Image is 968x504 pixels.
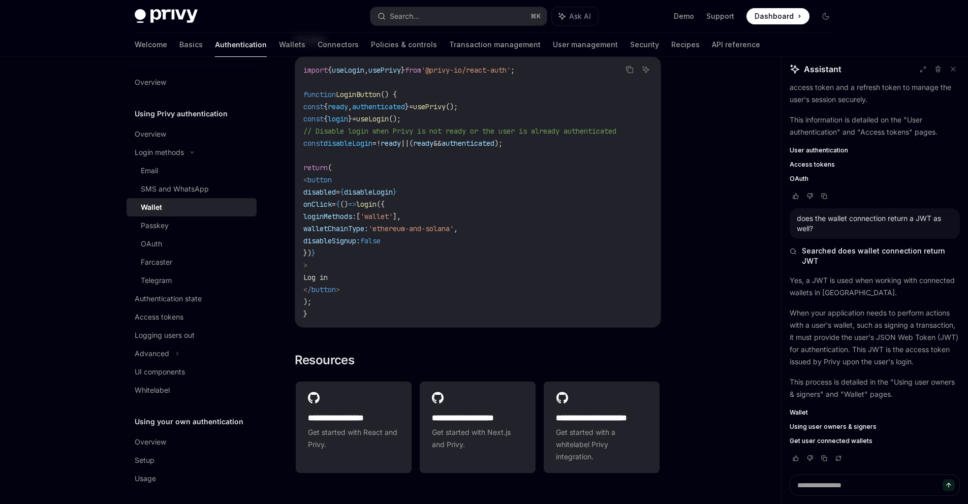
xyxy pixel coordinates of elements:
a: SMS and WhatsApp [127,180,257,198]
span: const [303,139,324,148]
span: ready [381,139,401,148]
span: login [328,114,348,123]
span: Access tokens [790,161,835,169]
div: UI components [135,366,185,378]
span: = [336,187,340,197]
div: Search... [390,10,419,22]
span: () [340,200,348,209]
a: Wallet [790,408,960,417]
h5: Using your own authentication [135,416,243,428]
a: Support [706,11,734,21]
span: Ask AI [569,11,591,21]
span: 'ethereum-and-solana' [368,224,454,233]
a: Demo [674,11,694,21]
span: Wallet [790,408,808,417]
span: LoginButton [336,90,381,99]
span: onClick [303,200,332,209]
a: Overview [127,73,257,91]
span: = [409,102,413,111]
span: from [405,66,421,75]
div: Advanced [135,348,169,360]
a: Access tokens [790,161,960,169]
a: Dashboard [746,8,809,24]
div: does the wallet connection return a JWT as well? [797,213,953,234]
button: Copy the contents from the code block [623,63,636,76]
span: < [303,175,307,184]
span: useLogin [356,114,389,123]
div: OAuth [141,238,162,250]
a: User authentication [790,146,960,154]
span: , [348,102,352,111]
span: [ [356,212,360,221]
span: User authentication [790,146,848,154]
img: dark logo [135,9,198,23]
span: OAuth [790,175,808,183]
p: This process is detailed in the "Using user owners & signers" and "Wallet" pages. [790,376,960,400]
span: , [364,66,368,75]
a: Recipes [671,33,700,57]
a: Get user connected wallets [790,437,960,445]
span: useLogin [332,66,364,75]
span: || [401,139,409,148]
span: }) [303,248,311,258]
span: button [307,175,332,184]
span: = [352,114,356,123]
span: Resources [295,352,355,368]
span: Log in [303,273,328,282]
a: Policies & controls [371,33,437,57]
a: Authentication state [127,290,257,308]
a: Connectors [318,33,359,57]
span: } [348,114,352,123]
span: Assistant [804,63,841,75]
span: => [348,200,356,209]
button: Searched does wallet connection return JWT [790,246,960,266]
span: Get started with Next.js and Privy. [432,426,523,451]
a: OAuth [127,235,257,253]
span: usePrivy [413,102,446,111]
span: login [356,200,377,209]
span: ( [328,163,332,172]
a: OAuth [790,175,960,183]
span: Dashboard [755,11,794,21]
span: authenticated [442,139,494,148]
div: Telegram [141,274,172,287]
span: > [336,285,340,294]
span: const [303,114,324,123]
div: Overview [135,76,166,88]
span: , [454,224,458,233]
a: Wallets [279,33,305,57]
div: Setup [135,454,154,466]
div: Wallet [141,201,162,213]
span: } [401,66,405,75]
a: Wallet [127,198,257,216]
span: { [340,187,344,197]
span: '@privy-io/react-auth' [421,66,511,75]
div: Farcaster [141,256,172,268]
a: Welcome [135,33,167,57]
p: This information is detailed on the "User authentication" and "Access tokens" pages. [790,114,960,138]
span: Get started with React and Privy. [308,426,399,451]
span: disabled [303,187,336,197]
a: Overview [127,125,257,143]
span: // Disable login when Privy is not ready or the user is already authenticated [303,127,616,136]
span: Using user owners & signers [790,423,877,431]
span: button [311,285,336,294]
a: Logging users out [127,326,257,344]
p: Yes, a JWT is used when working with connected wallets in [GEOGRAPHIC_DATA]. [790,274,960,299]
span: ); [494,139,503,148]
a: Security [630,33,659,57]
span: disableLogin [344,187,393,197]
span: usePrivy [368,66,401,75]
span: function [303,90,336,99]
span: } [393,187,397,197]
span: ; [511,66,515,75]
a: Usage [127,469,257,488]
button: Send message [943,479,955,491]
span: return [303,163,328,172]
div: Overview [135,436,166,448]
h5: Using Privy authentication [135,108,228,120]
div: Usage [135,472,156,485]
span: } [311,248,316,258]
a: Access tokens [127,308,257,326]
span: ( [409,139,413,148]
